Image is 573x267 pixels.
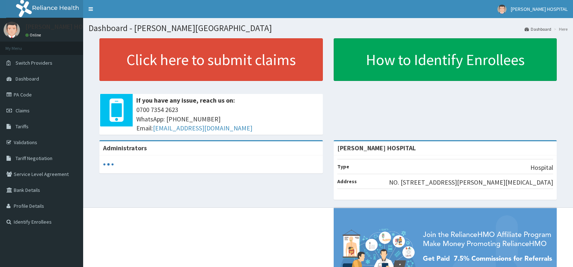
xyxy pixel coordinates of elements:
[103,144,147,152] b: Administrators
[337,163,349,170] b: Type
[389,178,553,187] p: NO. [STREET_ADDRESS][PERSON_NAME][MEDICAL_DATA]
[103,159,114,170] svg: audio-loading
[334,38,557,81] a: How to Identify Enrollees
[16,76,39,82] span: Dashboard
[511,6,568,12] span: [PERSON_NAME] HOSPITAL
[530,163,553,172] p: Hospital
[552,26,568,32] li: Here
[16,155,52,162] span: Tariff Negotiation
[497,5,506,14] img: User Image
[16,123,29,130] span: Tariffs
[525,26,551,32] a: Dashboard
[136,96,235,104] b: If you have any issue, reach us on:
[4,22,20,38] img: User Image
[16,107,30,114] span: Claims
[25,23,102,30] p: [PERSON_NAME] HOSPITAL
[25,33,43,38] a: Online
[89,23,568,33] h1: Dashboard - [PERSON_NAME][GEOGRAPHIC_DATA]
[337,178,357,185] b: Address
[337,144,416,152] strong: [PERSON_NAME] HOSPITAL
[16,60,52,66] span: Switch Providers
[136,105,319,133] span: 0700 7354 2623 WhatsApp: [PHONE_NUMBER] Email:
[153,124,252,132] a: [EMAIL_ADDRESS][DOMAIN_NAME]
[99,38,323,81] a: Click here to submit claims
